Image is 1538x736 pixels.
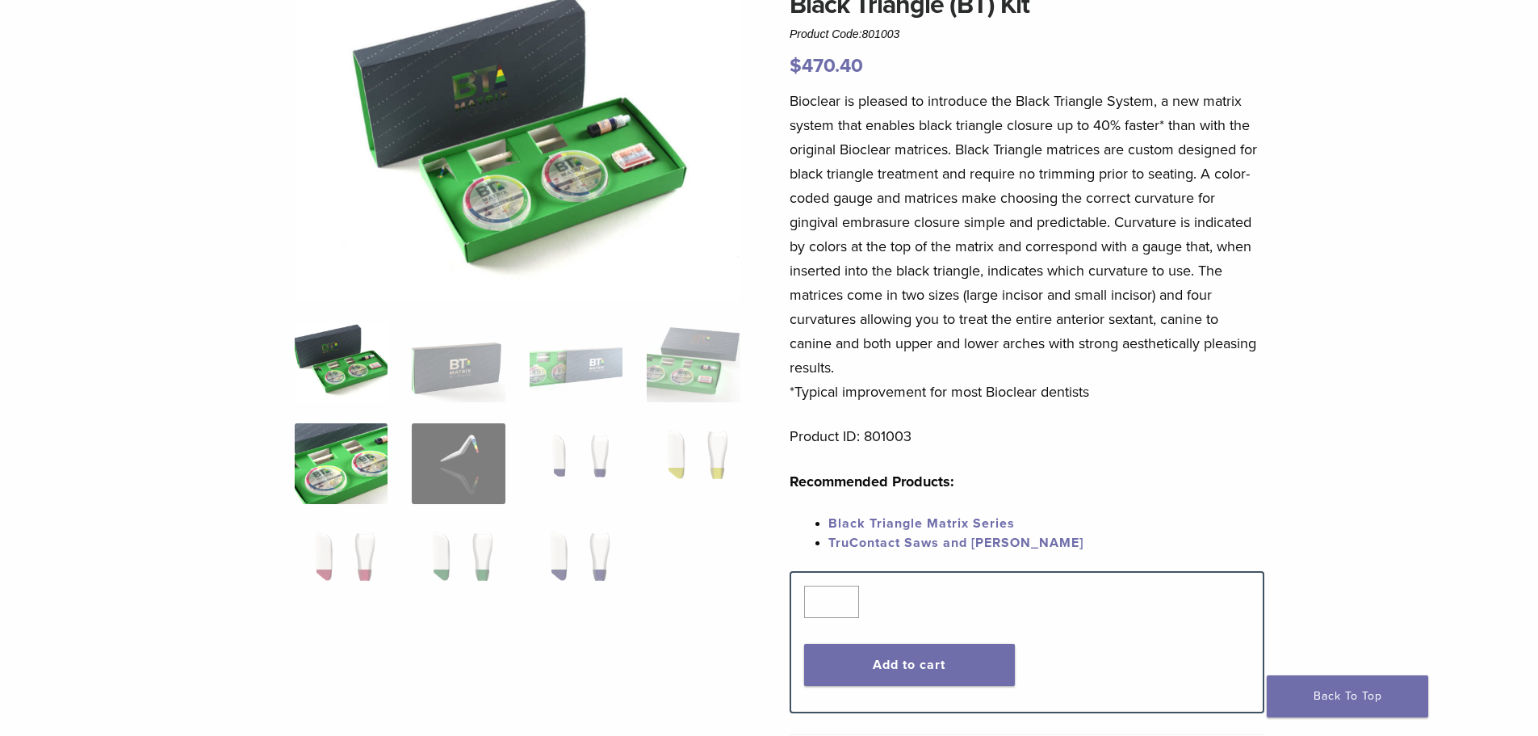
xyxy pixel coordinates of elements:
p: Bioclear is pleased to introduce the Black Triangle System, a new matrix system that enables blac... [790,89,1264,404]
p: Product ID: 801003 [790,424,1264,448]
img: Black Triangle (BT) Kit - Image 9 [295,525,388,606]
span: 801003 [862,27,900,40]
img: Black Triangle (BT) Kit - Image 2 [412,322,505,402]
span: Product Code: [790,27,899,40]
img: Black Triangle (BT) Kit - Image 11 [530,525,622,606]
img: Black Triangle (BT) Kit - Image 3 [530,322,622,402]
strong: Recommended Products: [790,473,954,490]
button: Add to cart [804,644,1015,686]
a: Black Triangle Matrix Series [828,515,1015,532]
a: TruContact Saws and [PERSON_NAME] [828,535,1083,551]
span: $ [790,54,802,78]
img: Intro-Black-Triangle-Kit-6-Copy-e1548792917662-324x324.jpg [295,322,388,402]
bdi: 470.40 [790,54,863,78]
img: Black Triangle (BT) Kit - Image 8 [647,423,740,504]
img: Black Triangle (BT) Kit - Image 6 [412,423,505,504]
img: Black Triangle (BT) Kit - Image 7 [530,423,622,504]
img: Black Triangle (BT) Kit - Image 10 [412,525,505,606]
img: Black Triangle (BT) Kit - Image 5 [295,423,388,504]
img: Black Triangle (BT) Kit - Image 4 [647,322,740,402]
a: Back To Top [1267,675,1428,717]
